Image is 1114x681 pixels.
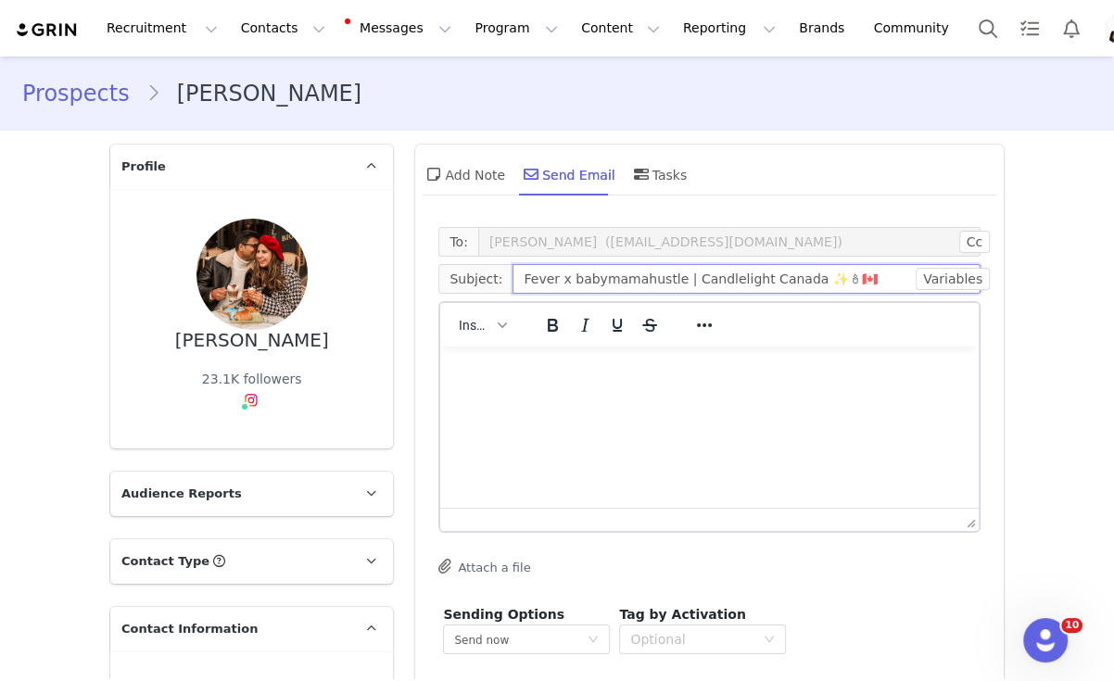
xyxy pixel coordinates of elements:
button: Cc [959,231,990,253]
div: Add Note [423,152,505,196]
div: Press the Up and Down arrow keys to resize the editor. [959,509,979,531]
button: Underline [601,312,633,338]
span: To: [438,227,477,257]
button: Content [570,7,671,49]
span: Insert [459,318,491,333]
button: Reporting [672,7,787,49]
div: 23.1K followers [202,370,302,389]
button: Contacts [230,7,336,49]
div: Tasks [630,152,688,196]
img: grin logo [15,21,80,39]
div: Send Email [520,152,615,196]
button: Variables [916,268,990,290]
div: Optional [630,630,754,649]
span: Audience Reports [121,485,242,503]
i: icon: down [764,634,775,647]
a: Brands [788,7,861,49]
span: Profile [121,158,166,176]
button: Reveal or hide additional toolbar items [689,312,720,338]
button: Notifications [1051,7,1092,49]
a: Tasks [1009,7,1050,49]
button: Messages [337,7,462,49]
button: Italic [569,312,601,338]
span: Contact Type [121,552,209,571]
span: 10 [1061,618,1082,633]
button: Recruitment [95,7,229,49]
span: Subject: [438,264,513,294]
iframe: Rich Text Area [440,347,979,508]
a: Community [863,7,968,49]
div: [PERSON_NAME] [175,330,329,351]
span: Contact Information [121,620,258,638]
button: Bold [537,312,568,338]
i: icon: down [588,634,599,647]
button: Insert [451,312,513,338]
button: Attach a file [438,555,530,577]
span: Send now [454,634,509,647]
span: Tag by Activation [619,607,745,622]
a: Prospects [22,77,146,110]
button: Search [968,7,1008,49]
iframe: Intercom live chat [1023,618,1068,662]
span: Sending Options [443,607,564,622]
input: Add a subject line [513,264,981,294]
img: instagram.svg [244,393,259,408]
button: Program [463,7,569,49]
button: Strikethrough [634,312,665,338]
img: bfd45431-ca2a-477d-9c65-344934410605.jpg [196,219,308,330]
